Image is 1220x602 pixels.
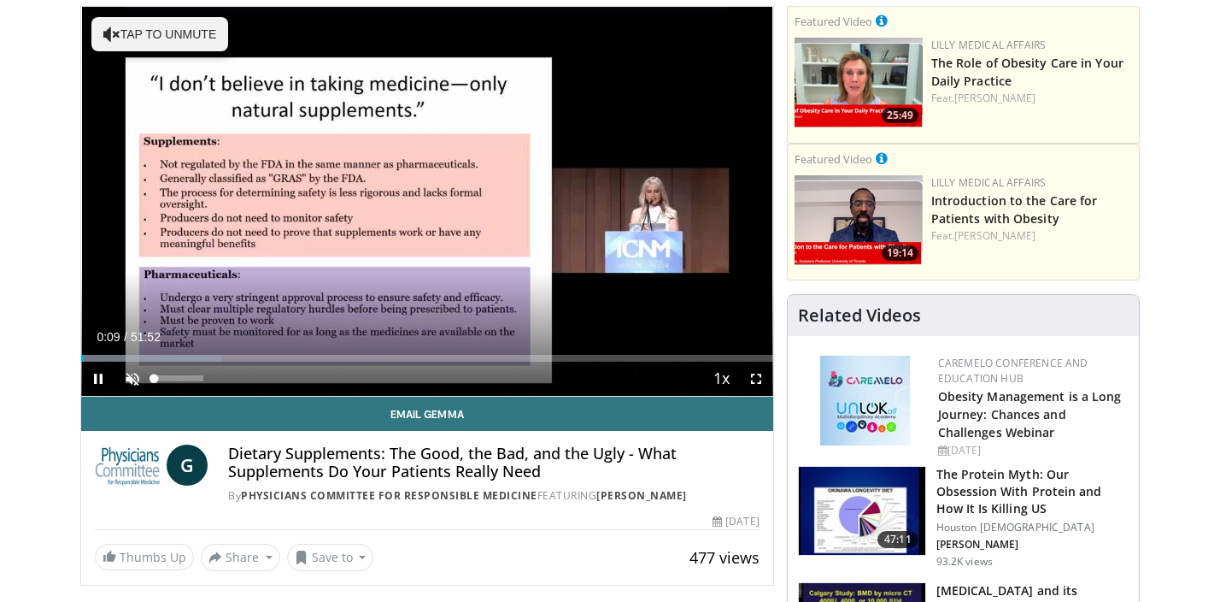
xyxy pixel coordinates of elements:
a: Lilly Medical Affairs [931,38,1047,52]
button: Unmute [115,362,150,396]
a: 47:11 The Protein Myth: Our Obsession With Protein and How It Is Killing US Houston [DEMOGRAPHIC_... [798,466,1129,569]
div: By FEATURING [228,488,759,504]
button: Share [201,544,280,571]
span: 47:11 [877,531,918,548]
div: Feat. [931,91,1132,106]
img: acc2e291-ced4-4dd5-b17b-d06994da28f3.png.150x105_q85_crop-smart_upscale.png [795,175,923,265]
a: The Role of Obesity Care in Your Daily Practice [931,55,1123,89]
button: Save to [287,544,374,571]
span: 19:14 [882,245,918,261]
h4: Dietary Supplements: The Good, the Bad, and the Ugly - What Supplements Do Your Patients Really Need [228,445,759,481]
a: [PERSON_NAME] [596,488,687,503]
video-js: Video Player [81,7,773,397]
a: [PERSON_NAME] [954,228,1035,243]
a: CaReMeLO Conference and Education Hub [938,356,1088,386]
a: [PERSON_NAME] [954,91,1035,105]
span: / [124,330,127,344]
div: [DATE] [938,443,1125,458]
small: Featured Video [795,151,872,167]
span: 51:52 [131,330,161,344]
a: Thumbs Up [95,544,194,570]
button: Tap to unmute [91,17,228,51]
p: Houston [DEMOGRAPHIC_DATA] [936,521,1129,534]
button: Pause [81,362,115,396]
p: 93.2K views [936,555,993,569]
div: Volume Level [154,375,202,381]
button: Playback Rate [705,362,739,396]
h4: Related Videos [798,305,921,326]
a: Email Gemma [81,397,773,431]
small: Featured Video [795,14,872,29]
img: b7b8b05e-5021-418b-a89a-60a270e7cf82.150x105_q85_crop-smart_upscale.jpg [799,467,925,556]
a: Obesity Management is a Long Journey: Chances and Challenges Webinar [938,388,1122,440]
a: 25:49 [795,38,923,127]
img: Physicians Committee for Responsible Medicine [95,445,160,486]
span: 25:49 [882,108,918,123]
button: Fullscreen [739,362,773,396]
div: Feat. [931,228,1132,244]
img: 45df64a9-a6de-482c-8a90-ada250f7980c.png.150x105_q85_autocrop_double_scale_upscale_version-0.2.jpg [820,356,910,446]
a: 19:14 [795,175,923,265]
div: Progress Bar [81,355,773,362]
p: [PERSON_NAME] [936,538,1129,552]
div: [DATE] [713,514,759,529]
a: Physicians Committee for Responsible Medicine [241,488,537,503]
h3: The Protein Myth: Our Obsession With Protein and How It Is Killing US [936,466,1129,517]
a: Introduction to the Care for Patients with Obesity [931,192,1098,227]
a: G [167,445,208,486]
span: 477 views [689,547,760,568]
img: e1208b6b-349f-4914-9dd7-f97803bdbf1d.png.150x105_q85_crop-smart_upscale.png [795,38,923,127]
span: 0:09 [97,330,120,344]
a: Lilly Medical Affairs [931,175,1047,190]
